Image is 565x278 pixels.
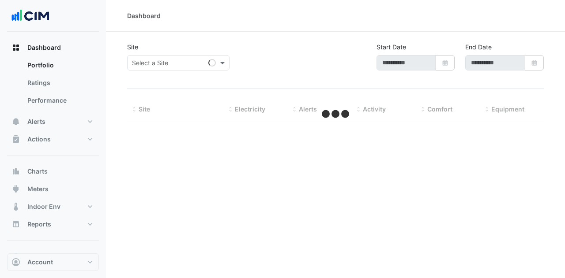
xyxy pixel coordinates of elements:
button: Meters [7,180,99,198]
button: Indoor Env [7,198,99,215]
a: Ratings [20,74,99,92]
button: Site Manager [7,248,99,265]
span: Meters [27,185,49,193]
span: Account [27,258,53,267]
button: Reports [7,215,99,233]
div: Dashboard [127,11,161,20]
span: Equipment [491,105,524,113]
span: Site Manager [27,252,67,261]
span: Indoor Env [27,202,60,211]
span: Reports [27,220,51,229]
span: Electricity [235,105,265,113]
button: Actions [7,130,99,148]
app-icon: Alerts [11,117,20,126]
span: Charts [27,167,48,176]
button: Dashboard [7,39,99,56]
app-icon: Charts [11,167,20,176]
label: Start Date [377,42,406,52]
button: Account [7,253,99,271]
button: Charts [7,163,99,180]
span: Actions [27,135,51,144]
button: Alerts [7,113,99,130]
app-icon: Actions [11,135,20,144]
span: Activity [363,105,386,113]
app-icon: Reports [11,220,20,229]
span: Site [139,105,150,113]
span: Alerts [299,105,317,113]
span: Comfort [427,105,452,113]
app-icon: Meters [11,185,20,193]
label: Site [127,42,138,52]
app-icon: Site Manager [11,252,20,261]
span: Dashboard [27,43,61,52]
a: Performance [20,92,99,109]
span: Alerts [27,117,45,126]
label: End Date [465,42,492,52]
div: Dashboard [7,56,99,113]
img: Company Logo [11,7,50,25]
a: Portfolio [20,56,99,74]
app-icon: Indoor Env [11,202,20,211]
app-icon: Dashboard [11,43,20,52]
